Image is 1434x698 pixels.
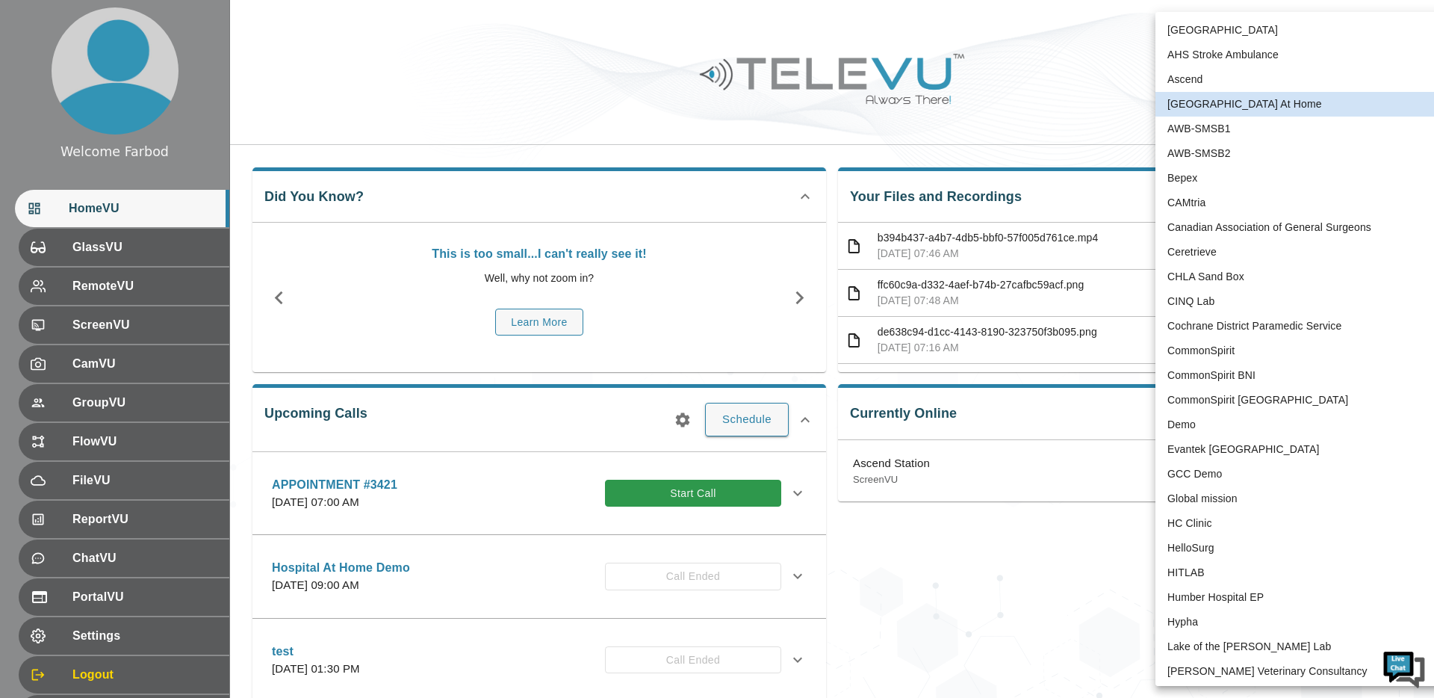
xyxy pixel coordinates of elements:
[1382,646,1427,691] img: Chat Widget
